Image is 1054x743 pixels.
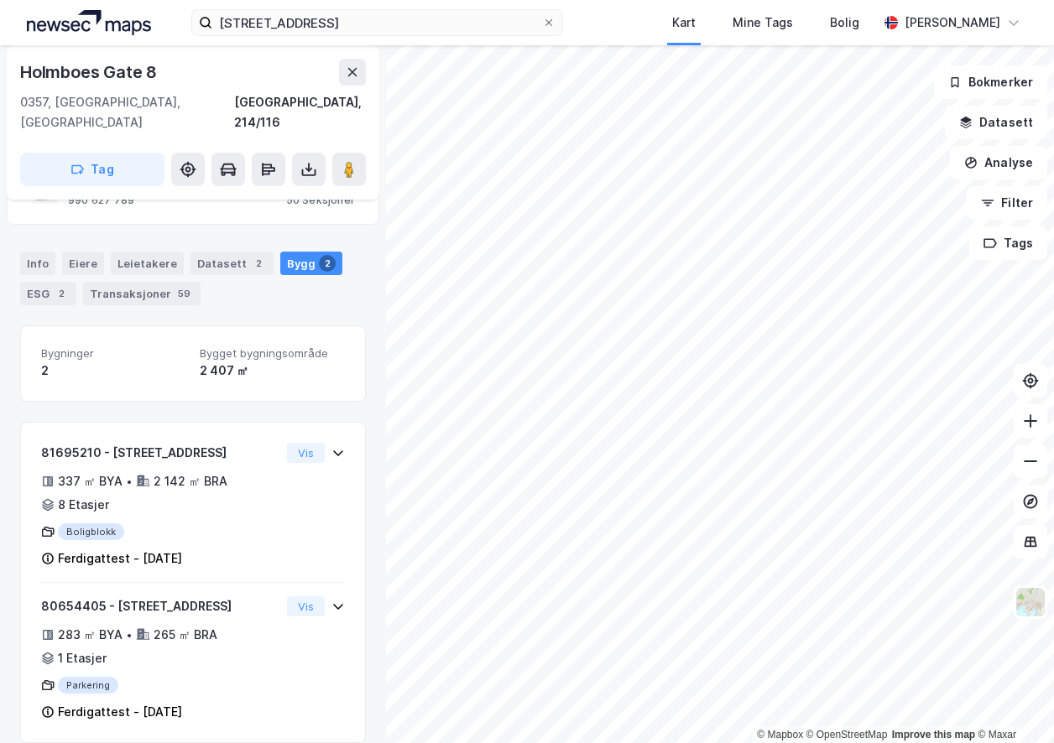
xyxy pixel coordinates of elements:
[234,92,366,132] div: [GEOGRAPHIC_DATA], 214/116
[126,475,133,488] div: •
[41,361,186,381] div: 2
[58,625,123,645] div: 283 ㎡ BYA
[58,548,182,569] div: Ferdigattest - [DATE]
[20,282,76,305] div: ESG
[250,255,267,272] div: 2
[58,702,182,722] div: Ferdigattest - [DATE]
[905,13,1000,33] div: [PERSON_NAME]
[62,252,104,275] div: Eiere
[20,59,160,86] div: Holmboes Gate 8
[27,10,151,35] img: logo.a4113a55bc3d86da70a041830d287a7e.svg
[806,729,888,740] a: OpenStreetMap
[53,285,70,302] div: 2
[945,106,1047,139] button: Datasett
[41,346,186,361] span: Bygninger
[175,285,194,302] div: 59
[757,729,803,740] a: Mapbox
[969,226,1047,260] button: Tags
[970,662,1054,743] div: Kontrollprogram for chat
[58,495,109,515] div: 8 Etasjer
[20,92,234,132] div: 0357, [GEOGRAPHIC_DATA], [GEOGRAPHIC_DATA]
[154,625,217,645] div: 265 ㎡ BRA
[967,186,1047,220] button: Filter
[319,255,336,272] div: 2
[212,10,542,35] input: Søk på adresse, matrikkel, gårdeiere, leietakere eller personer
[58,648,107,668] div: 1 Etasjer
[1015,586,1046,618] img: Z
[154,471,227,491] div: 2 142 ㎡ BRA
[950,146,1047,179] button: Analyse
[126,628,133,642] div: •
[83,282,201,305] div: Transaksjoner
[200,346,345,361] span: Bygget bygningsområde
[280,252,342,275] div: Bygg
[68,194,134,207] div: 990 627 789
[41,443,280,463] div: 81695210 - [STREET_ADDRESS]
[892,729,975,740] a: Improve this map
[830,13,859,33] div: Bolig
[111,252,184,275] div: Leietakere
[200,361,345,381] div: 2 407 ㎡
[672,13,696,33] div: Kart
[58,471,123,491] div: 337 ㎡ BYA
[41,596,280,616] div: 80654405 - [STREET_ADDRESS]
[970,662,1054,743] iframe: Chat Widget
[934,65,1047,99] button: Bokmerker
[287,596,325,616] button: Vis
[20,252,55,275] div: Info
[733,13,793,33] div: Mine Tags
[190,252,274,275] div: Datasett
[20,153,164,186] button: Tag
[286,194,355,207] div: 50 Seksjoner
[287,443,325,463] button: Vis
